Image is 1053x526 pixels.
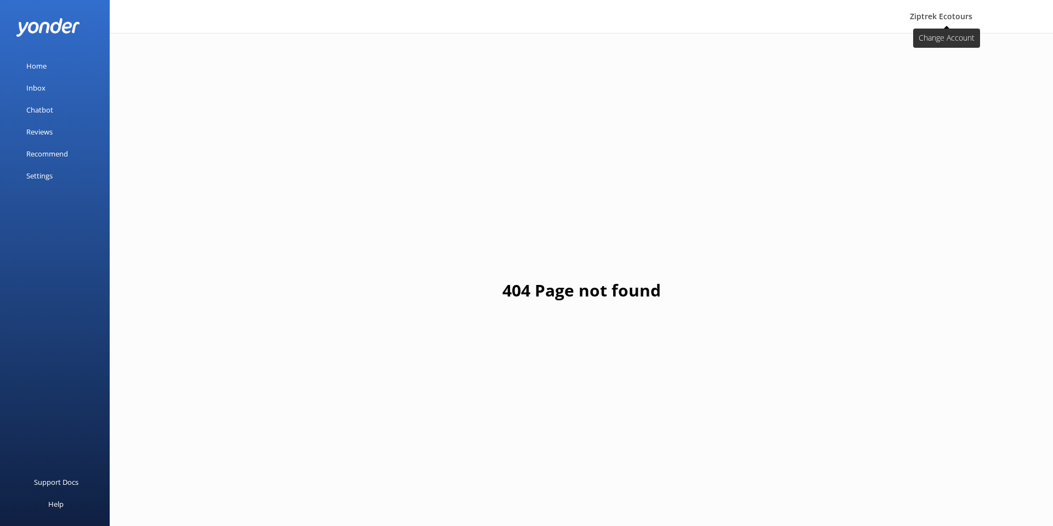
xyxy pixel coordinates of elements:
div: Reviews [26,121,53,143]
div: Chatbot [26,99,53,121]
span: Ziptrek Ecotours [910,11,972,21]
div: Help [48,493,64,515]
img: yonder-white-logo.png [16,18,80,36]
div: Inbox [26,77,46,99]
div: Support Docs [34,471,78,493]
div: Settings [26,165,53,187]
div: Home [26,55,47,77]
div: Recommend [26,143,68,165]
h1: 404 Page not found [502,277,661,304]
